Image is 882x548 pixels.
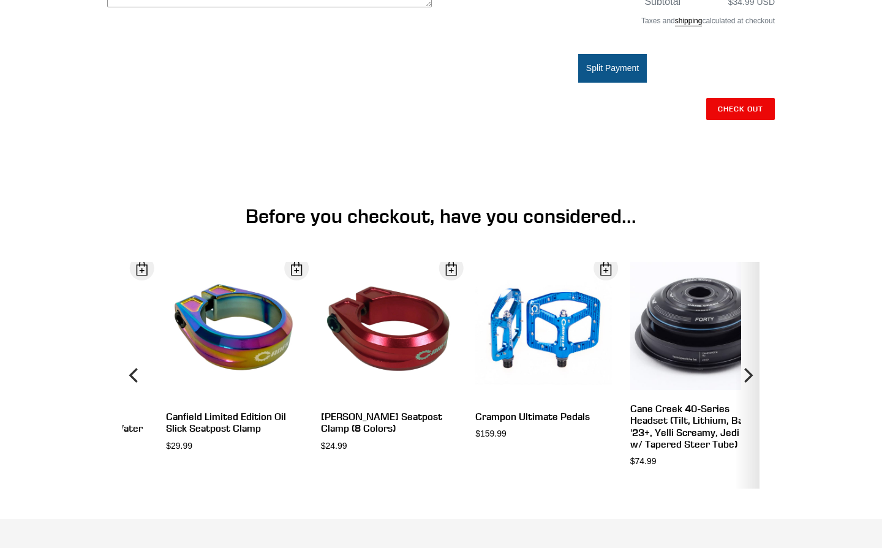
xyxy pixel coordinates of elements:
[321,262,458,452] a: [PERSON_NAME] Seatpost Clamp (8 Colors) $24.99 Open Dialog Canfield Seatpost Clamp (8 Colors)
[675,17,703,26] a: shipping
[450,9,775,39] div: Taxes and calculated at checkout
[706,98,775,120] input: Check out
[141,205,741,228] h1: Before you checkout, have you considered...
[450,143,775,170] iframe: PayPal-paypal
[735,262,759,489] button: Next
[578,54,647,83] button: Split Payment
[586,63,639,73] span: Split Payment
[123,262,147,489] button: Previous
